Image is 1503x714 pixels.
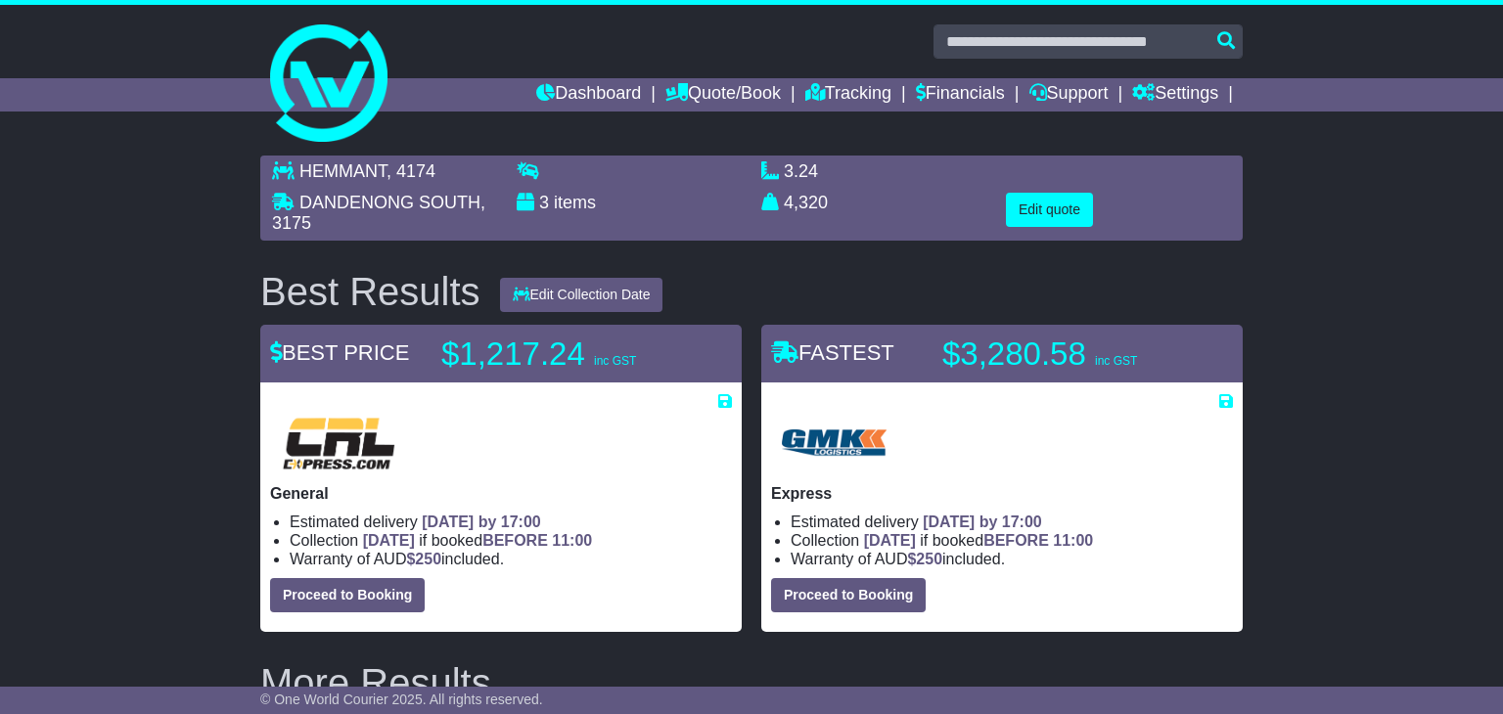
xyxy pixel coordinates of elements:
[942,335,1187,374] p: $3,280.58
[1132,78,1218,112] a: Settings
[299,161,387,181] span: HEMMANT
[290,531,732,550] li: Collection
[864,532,916,549] span: [DATE]
[270,578,425,612] button: Proceed to Booking
[270,412,407,474] img: CRL: General
[422,513,541,530] span: [DATE] by 17:00
[272,193,485,234] span: , 3175
[1095,354,1137,368] span: inc GST
[539,193,549,212] span: 3
[536,78,641,112] a: Dashboard
[552,532,592,549] span: 11:00
[771,412,896,474] img: GMK Logistics: Express
[441,335,686,374] p: $1,217.24
[1006,193,1093,227] button: Edit quote
[983,532,1049,549] span: BEFORE
[363,532,592,549] span: if booked
[554,193,596,212] span: items
[907,551,942,567] span: $
[665,78,781,112] a: Quote/Book
[771,340,894,365] span: FASTEST
[791,531,1233,550] li: Collection
[260,692,543,707] span: © One World Courier 2025. All rights reserved.
[771,578,926,612] button: Proceed to Booking
[406,551,441,567] span: $
[260,661,1243,704] h2: More Results
[771,484,1233,503] p: Express
[916,78,1005,112] a: Financials
[916,551,942,567] span: 250
[363,532,415,549] span: [DATE]
[299,193,480,212] span: DANDENONG SOUTH
[270,484,732,503] p: General
[864,532,1093,549] span: if booked
[594,354,636,368] span: inc GST
[387,161,435,181] span: , 4174
[791,550,1233,568] li: Warranty of AUD included.
[805,78,891,112] a: Tracking
[250,270,490,313] div: Best Results
[784,193,828,212] span: 4,320
[290,513,732,531] li: Estimated delivery
[923,513,1042,530] span: [DATE] by 17:00
[415,551,441,567] span: 250
[791,513,1233,531] li: Estimated delivery
[784,161,818,181] span: 3.24
[500,278,663,312] button: Edit Collection Date
[482,532,548,549] span: BEFORE
[1053,532,1093,549] span: 11:00
[1029,78,1109,112] a: Support
[290,550,732,568] li: Warranty of AUD included.
[270,340,409,365] span: BEST PRICE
